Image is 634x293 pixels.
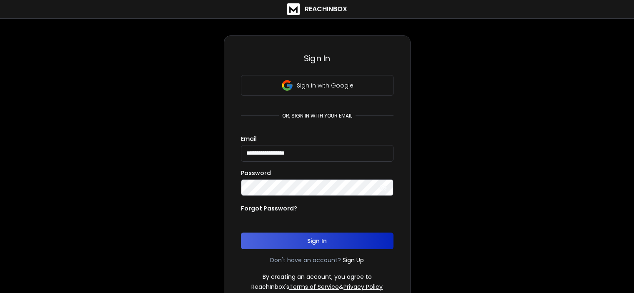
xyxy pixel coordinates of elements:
[270,256,341,264] p: Don't have an account?
[297,81,353,90] p: Sign in with Google
[279,113,356,119] p: or, sign in with your email
[287,3,300,15] img: logo
[251,283,383,291] p: ReachInbox's &
[343,283,383,291] a: Privacy Policy
[241,75,393,96] button: Sign in with Google
[241,170,271,176] label: Password
[241,204,297,213] p: Forgot Password?
[241,233,393,249] button: Sign In
[305,4,347,14] h1: ReachInbox
[241,136,257,142] label: Email
[289,283,339,291] a: Terms of Service
[287,3,347,15] a: ReachInbox
[343,256,364,264] a: Sign Up
[241,53,393,64] h3: Sign In
[263,273,372,281] p: By creating an account, you agree to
